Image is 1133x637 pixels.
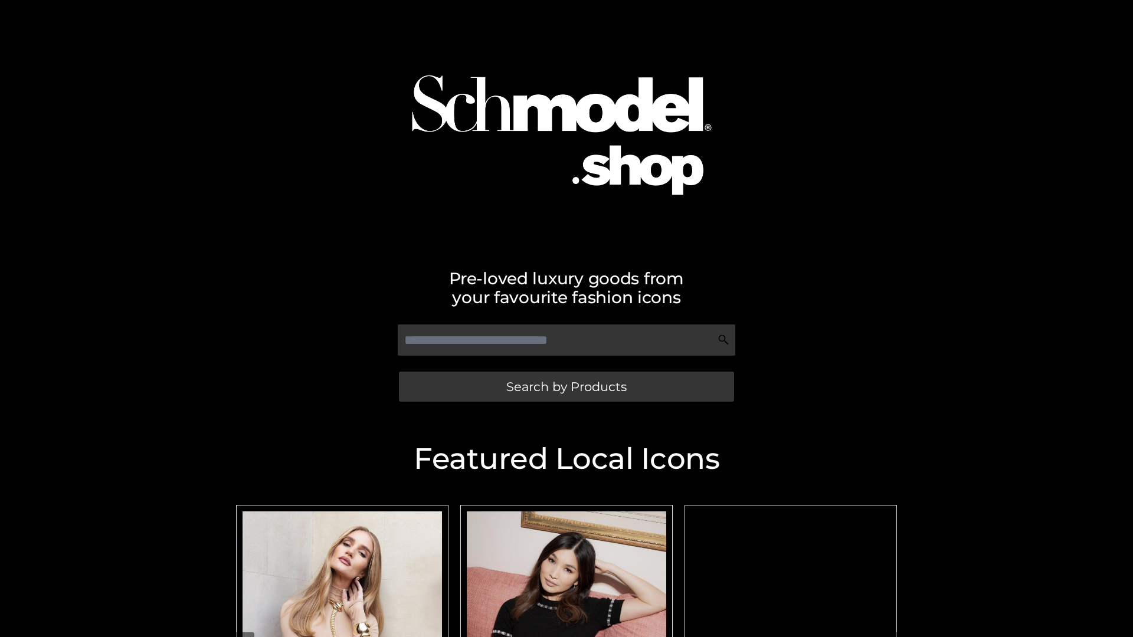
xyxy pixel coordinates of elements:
[506,380,627,393] span: Search by Products
[230,444,903,474] h2: Featured Local Icons​
[718,334,729,346] img: Search Icon
[230,269,903,307] h2: Pre-loved luxury goods from your favourite fashion icons
[399,372,734,402] a: Search by Products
